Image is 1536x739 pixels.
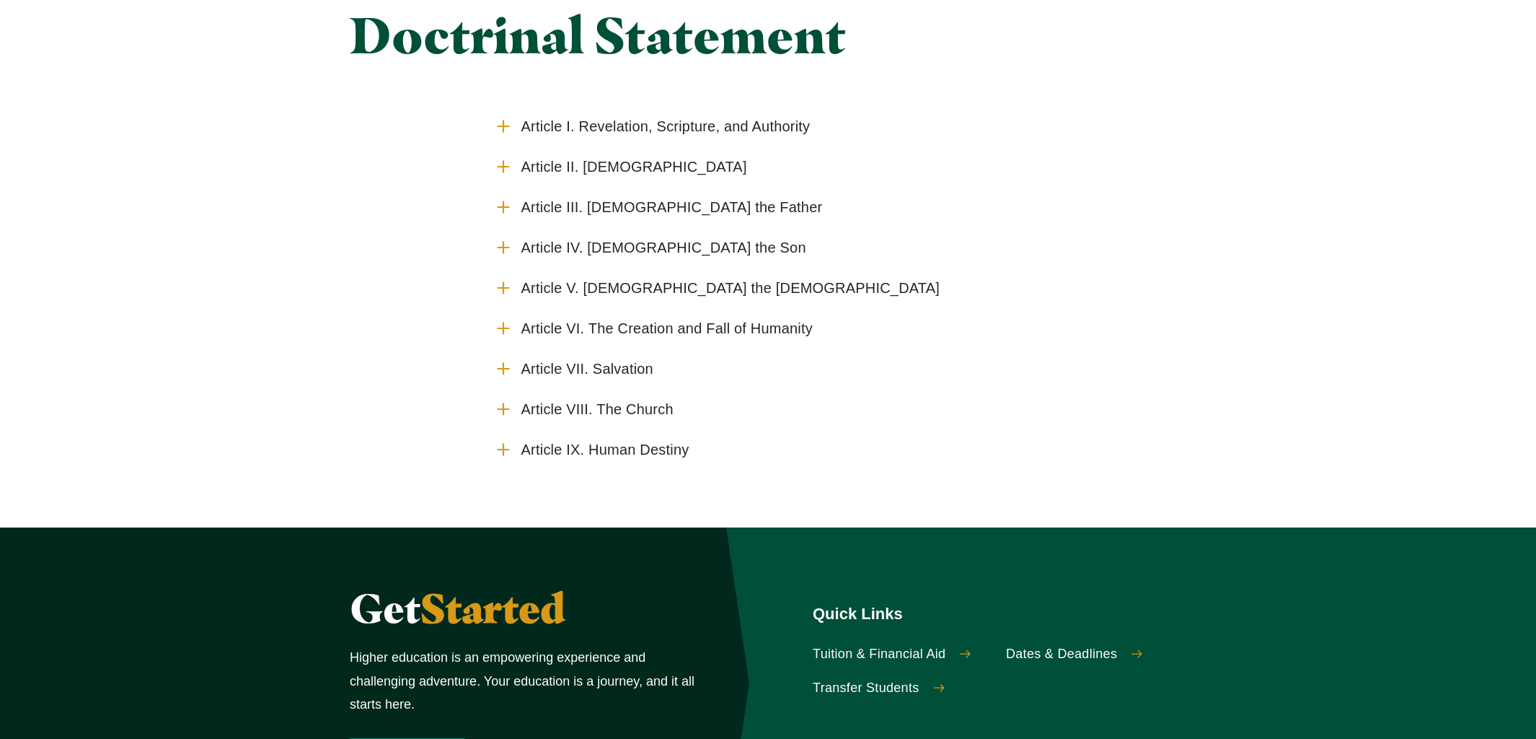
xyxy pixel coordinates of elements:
[521,320,813,338] span: Article VI. The Creation and Fall of Humanity
[521,401,674,419] span: Article VIII. The Church
[350,646,697,716] p: Higher education is an empowering experience and challenging adventure. Your education is a journ...
[813,647,945,663] span: Tuition & Financial Aid
[521,158,747,176] span: Article II. [DEMOGRAPHIC_DATA]
[813,647,993,663] a: Tuition & Financial Aid
[350,585,697,631] h2: Get
[1006,647,1117,663] span: Dates & Deadlines
[813,603,1186,625] h5: Quick Links
[521,441,689,459] span: Article IX. Human Destiny
[813,681,993,696] a: Transfer Students
[521,239,806,257] span: Article IV. [DEMOGRAPHIC_DATA] the Son
[521,198,823,217] span: Article III. [DEMOGRAPHIC_DATA] the Father
[521,118,811,136] span: Article I. Revelation, Scripture, and Authority
[1006,647,1186,663] a: Dates & Deadlines
[350,7,899,63] h1: Doctrinal Statement
[521,279,940,297] span: Article V. [DEMOGRAPHIC_DATA] the [DEMOGRAPHIC_DATA]
[813,681,919,696] span: Transfer Students
[420,583,565,633] span: Started
[521,360,653,378] span: Article VII. Salvation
